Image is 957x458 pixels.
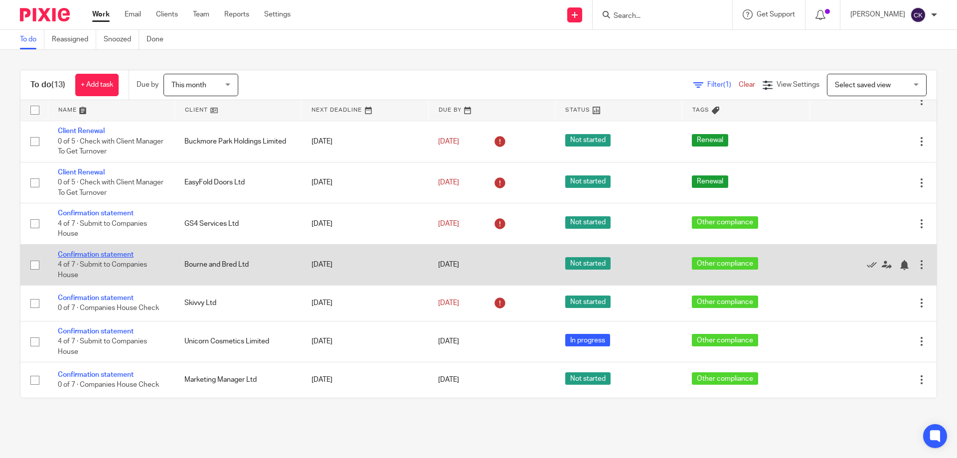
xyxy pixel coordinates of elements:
td: Skivvy Ltd [174,286,301,321]
a: Confirmation statement [58,328,134,335]
td: [DATE] [302,286,428,321]
a: + Add task [75,74,119,96]
span: Select saved view [835,82,891,89]
td: Unicorn Cosmetics Limited [174,321,301,362]
td: Bourne and Bred Ltd [174,244,301,285]
span: In progress [565,334,610,346]
td: [DATE] [302,321,428,362]
span: 4 of 7 · Submit to Companies House [58,261,147,279]
td: [DATE] [302,203,428,244]
span: [DATE] [438,338,459,345]
span: Renewal [692,134,728,147]
a: Team [193,9,209,19]
span: [DATE] [438,179,459,186]
span: 0 of 5 · Check with Client Manager To Get Turnover [58,138,163,155]
td: [DATE] [302,244,428,285]
span: Tags [692,107,709,113]
a: Clients [156,9,178,19]
a: Confirmation statement [58,210,134,217]
span: Other compliance [692,334,758,346]
td: Buckmore Park Holdings Limited [174,121,301,162]
span: Get Support [757,11,795,18]
span: Not started [565,296,611,308]
span: [DATE] [438,261,459,268]
a: Clear [739,81,755,88]
span: Other compliance [692,257,758,270]
input: Search [613,12,702,21]
a: Confirmation statement [58,251,134,258]
span: Not started [565,257,611,270]
span: Other compliance [692,296,758,308]
td: GS4 Services Ltd [174,203,301,244]
span: [DATE] [438,220,459,227]
span: This month [171,82,206,89]
a: Confirmation statement [58,371,134,378]
span: Renewal [692,175,728,188]
span: Other compliance [692,216,758,229]
a: Client Renewal [58,128,105,135]
p: Due by [137,80,159,90]
span: (1) [723,81,731,88]
a: Work [92,9,110,19]
a: Confirmation statement [58,295,134,302]
span: [DATE] [438,300,459,306]
h1: To do [30,80,65,90]
span: Filter [707,81,739,88]
a: Email [125,9,141,19]
span: 0 of 7 · Companies House Check [58,381,159,388]
a: Settings [264,9,291,19]
a: Mark as done [867,260,882,270]
td: [DATE] [302,162,428,203]
span: 4 of 7 · Submit to Companies House [58,338,147,355]
span: View Settings [777,81,819,88]
td: [DATE] [302,121,428,162]
span: Not started [565,134,611,147]
span: Not started [565,175,611,188]
span: Other compliance [692,372,758,385]
span: (13) [51,81,65,89]
span: Not started [565,216,611,229]
td: [DATE] [302,362,428,398]
span: [DATE] [438,376,459,383]
p: [PERSON_NAME] [850,9,905,19]
td: EasyFold Doors Ltd [174,162,301,203]
span: Not started [565,372,611,385]
a: Reports [224,9,249,19]
a: To do [20,30,44,49]
span: 4 of 7 · Submit to Companies House [58,220,147,238]
span: [DATE] [438,138,459,145]
img: Pixie [20,8,70,21]
a: Client Renewal [58,169,105,176]
a: Snoozed [104,30,139,49]
td: Marketing Manager Ltd [174,362,301,398]
a: Reassigned [52,30,96,49]
span: 0 of 5 · Check with Client Manager To Get Turnover [58,179,163,196]
span: 0 of 7 · Companies House Check [58,305,159,312]
a: Done [147,30,171,49]
img: svg%3E [910,7,926,23]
